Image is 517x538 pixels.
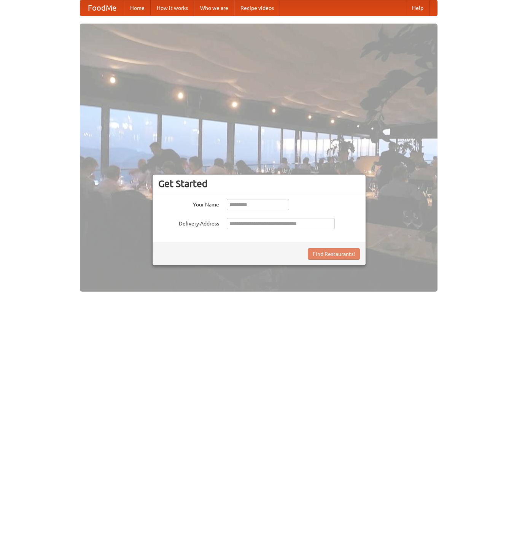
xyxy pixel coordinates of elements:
[158,178,360,189] h3: Get Started
[194,0,234,16] a: Who we are
[80,0,124,16] a: FoodMe
[406,0,430,16] a: Help
[151,0,194,16] a: How it works
[124,0,151,16] a: Home
[308,248,360,260] button: Find Restaurants!
[234,0,280,16] a: Recipe videos
[158,218,219,227] label: Delivery Address
[158,199,219,208] label: Your Name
